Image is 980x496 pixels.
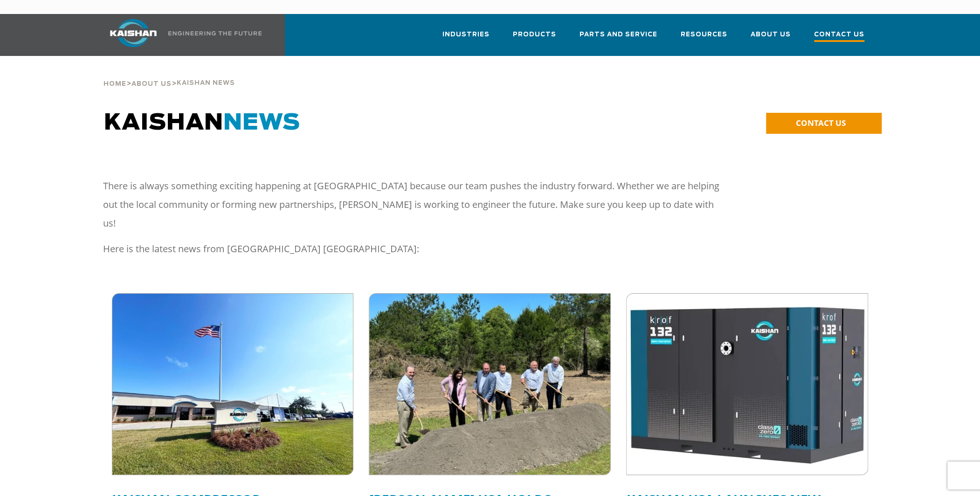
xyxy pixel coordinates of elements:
img: kaishan logo [98,19,168,47]
a: Kaishan USA [98,14,263,56]
img: Engineering the future [168,31,262,35]
div: > > [104,56,235,91]
span: Home [104,81,126,87]
span: Contact Us [814,29,864,42]
p: Here is the latest news from [GEOGRAPHIC_DATA] [GEOGRAPHIC_DATA]: [103,240,719,258]
a: Parts and Service [580,22,657,54]
a: CONTACT US [766,113,882,134]
a: Resources [681,22,727,54]
span: Parts and Service [580,29,657,40]
span: CONTACT US [796,117,846,128]
a: Products [513,22,556,54]
span: NEWS [223,112,300,134]
a: Contact Us [814,22,864,56]
img: kaishan groundbreaking for expansion [369,294,610,475]
span: About Us [131,81,172,87]
span: Industries [442,29,490,40]
span: Products [513,29,556,40]
span: Kaishan News [177,80,235,86]
a: Industries [442,22,490,54]
span: KAISHAN [104,112,300,134]
a: Home [104,79,126,88]
span: Resources [681,29,727,40]
a: About Us [131,79,172,88]
a: About Us [751,22,791,54]
p: There is always something exciting happening at [GEOGRAPHIC_DATA] because our team pushes the ind... [103,177,719,233]
img: krof 32 [627,294,868,475]
span: About Us [751,29,791,40]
